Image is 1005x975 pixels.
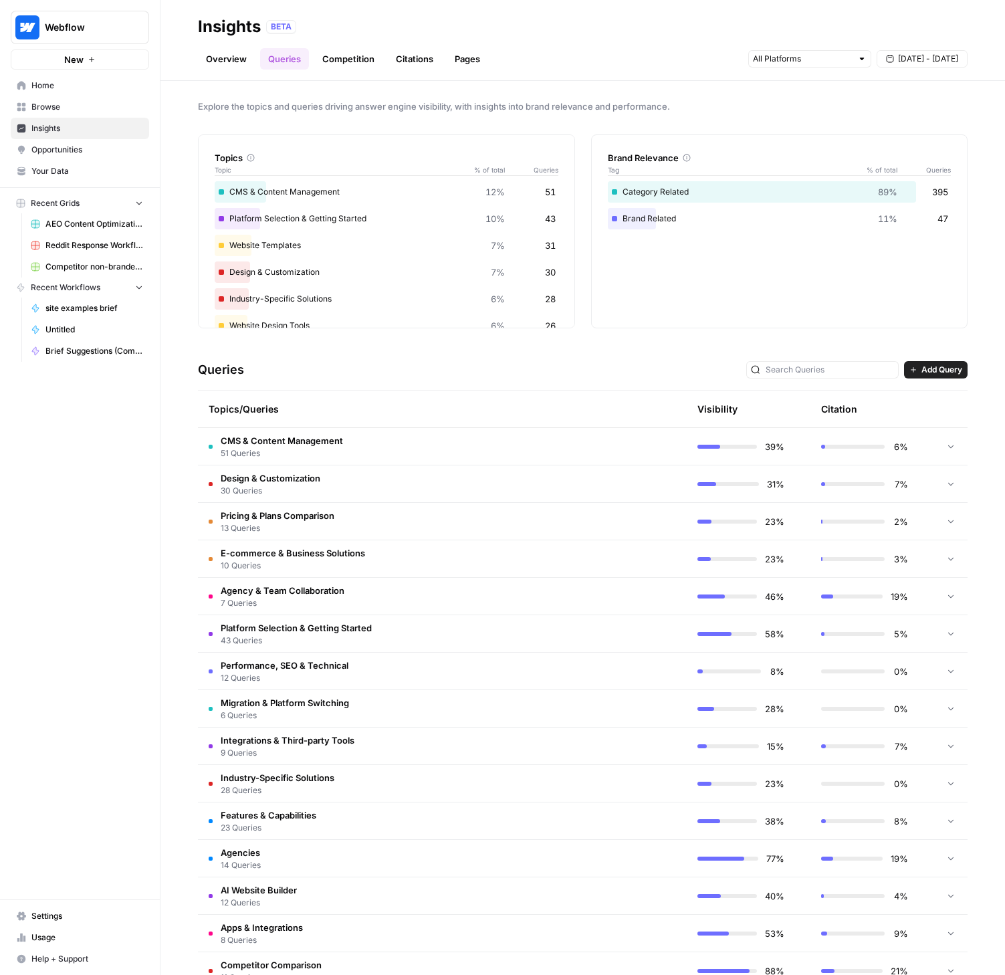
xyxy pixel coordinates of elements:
span: Platform Selection & Getting Started [221,621,372,635]
span: 28% [765,702,784,716]
span: 10 Queries [221,560,365,572]
span: 12 Queries [221,897,297,909]
span: Settings [31,910,143,922]
div: Topics/Queries [209,391,549,427]
div: Category Related [608,181,952,203]
span: Usage [31,932,143,944]
span: 23 Queries [221,822,316,834]
div: CMS & Content Management [215,181,558,203]
span: 77% [766,852,784,865]
button: [DATE] - [DATE] [877,50,968,68]
span: Webflow [45,21,126,34]
input: Search Queries [766,363,894,376]
div: Industry-Specific Solutions [215,288,558,310]
a: Pages [447,48,488,70]
a: AEO Content Optimizations Grid [25,213,149,235]
a: Reddit Response Workflow Grid [25,235,149,256]
span: Agencies [221,846,261,859]
a: Browse [11,96,149,118]
span: Industry-Specific Solutions [221,771,334,784]
a: Competition [314,48,382,70]
div: Design & Customization [215,261,558,283]
span: 0% [893,702,908,716]
span: 6% [491,319,505,332]
span: 6% [491,292,505,306]
span: AEO Content Optimizations Grid [45,218,143,230]
span: 31% [767,477,784,491]
a: Brief Suggestions (Competitive Gap Analysis) [25,340,149,362]
span: 4% [893,889,908,903]
button: Workspace: Webflow [11,11,149,44]
a: Untitled [25,319,149,340]
a: Settings [11,905,149,927]
span: Help + Support [31,953,143,965]
span: % of total [465,165,505,175]
button: Help + Support [11,948,149,970]
span: 28 [545,292,556,306]
span: 10% [485,212,505,225]
span: 39% [765,440,784,453]
span: 3% [893,552,908,566]
span: 23% [765,777,784,790]
span: 38% [765,815,784,828]
span: 58% [765,627,784,641]
span: 2% [893,515,908,528]
span: 9% [893,927,908,940]
span: Recent Grids [31,197,80,209]
span: E-commerce & Business Solutions [221,546,365,560]
span: 395 [932,185,948,199]
span: Reddit Response Workflow Grid [45,239,143,251]
span: CMS & Content Management [221,434,343,447]
span: 15% [767,740,784,753]
span: 43 Queries [221,635,372,647]
a: Overview [198,48,255,70]
a: Insights [11,118,149,139]
span: Explore the topics and queries driving answer engine visibility, with insights into brand relevan... [198,100,968,113]
a: site examples brief [25,298,149,319]
button: Add Query [904,361,968,378]
span: 14 Queries [221,859,261,871]
span: Untitled [45,324,143,336]
h3: Queries [198,360,244,379]
div: Platform Selection & Getting Started [215,208,558,229]
span: Topic [215,165,465,175]
span: AI Website Builder [221,883,297,897]
span: Integrations & Third-party Tools [221,734,354,747]
span: 11% [878,212,897,225]
div: BETA [266,20,296,33]
span: 8% [769,665,784,678]
span: site examples brief [45,302,143,314]
div: Website Templates [215,235,558,256]
span: Your Data [31,165,143,177]
span: 0% [893,777,908,790]
span: Tag [608,165,858,175]
span: 7 Queries [221,597,344,609]
span: New [64,53,84,66]
span: Add Query [921,364,962,376]
button: Recent Workflows [11,278,149,298]
button: Recent Grids [11,193,149,213]
div: Insights [198,16,261,37]
span: 9 Queries [221,747,354,759]
span: [DATE] - [DATE] [898,53,958,65]
a: Competitor non-branded SEO Grid [25,256,149,278]
span: 19% [891,852,908,865]
span: 26 [545,319,556,332]
span: 12% [485,185,505,199]
span: Competitor Comparison [221,958,322,972]
span: 8 Queries [221,934,303,946]
span: 0% [893,665,908,678]
span: 40% [765,889,784,903]
span: Insights [31,122,143,134]
div: Citation [821,391,857,427]
span: 28 Queries [221,784,334,796]
span: Agency & Team Collaboration [221,584,344,597]
span: 12 Queries [221,672,348,684]
span: 30 [545,265,556,279]
span: 89% [878,185,897,199]
span: 7% [893,740,908,753]
img: Webflow Logo [15,15,39,39]
span: Apps & Integrations [221,921,303,934]
span: 7% [491,265,505,279]
span: Browse [31,101,143,113]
